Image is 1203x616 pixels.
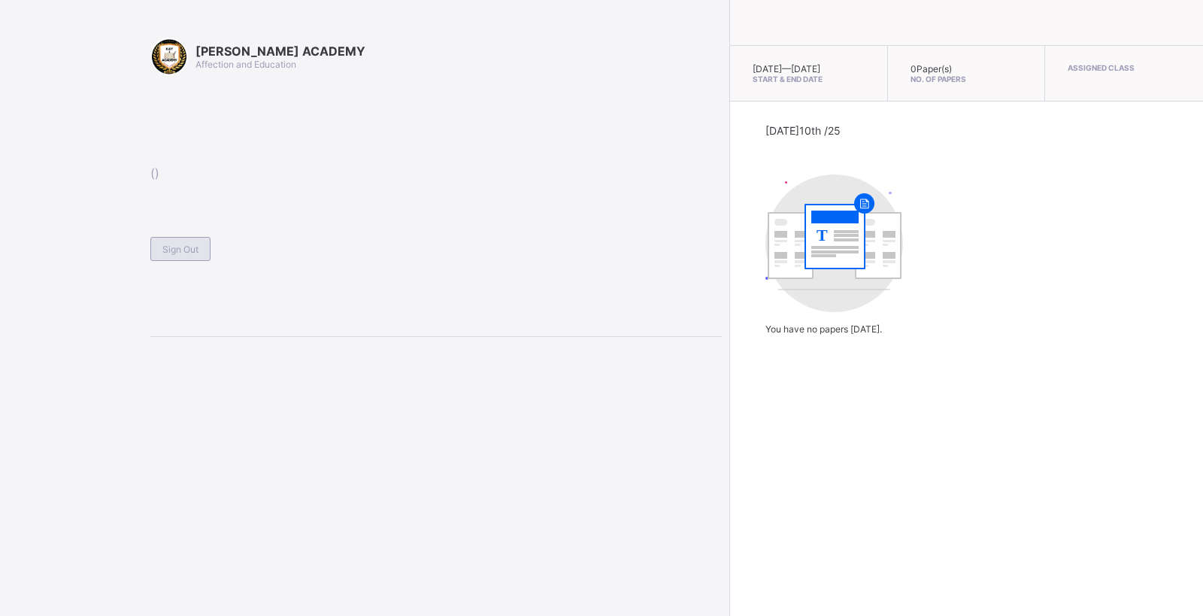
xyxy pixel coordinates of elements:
[765,174,1168,335] div: You have no papers today.
[765,124,841,137] span: [DATE] 10th /25
[195,59,296,70] span: Affection and Education
[911,74,1023,83] span: No. of Papers
[162,244,198,255] span: Sign Out
[753,74,865,83] span: Start & End Date
[817,226,828,244] tspan: T
[195,44,365,59] span: [PERSON_NAME] ACADEMY
[753,63,820,74] span: [DATE] — [DATE]
[911,63,952,74] span: 0 Paper(s)
[150,165,722,181] span: ( )
[1068,63,1180,72] span: Assigned Class
[765,323,1168,335] p: You have no papers [DATE].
